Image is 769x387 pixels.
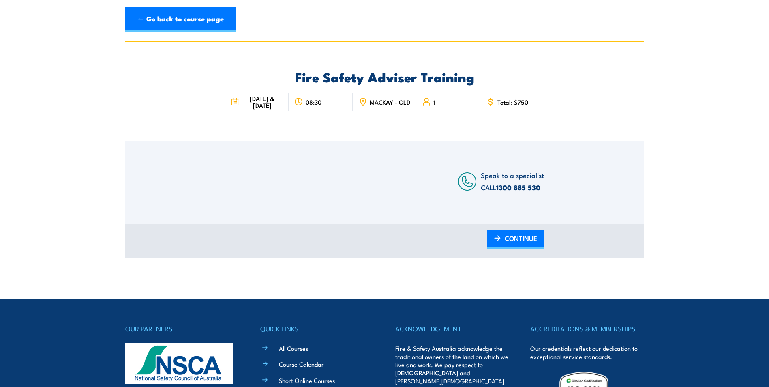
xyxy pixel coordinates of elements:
span: Speak to a specialist CALL [481,170,544,192]
span: 08:30 [306,99,321,105]
a: Course Calendar [279,360,324,368]
span: CONTINUE [505,228,537,249]
h4: ACKNOWLEDGEMENT [395,323,509,334]
a: ← Go back to course page [125,7,236,32]
span: 1 [433,99,435,105]
a: 1300 885 530 [496,182,540,193]
span: Total: $750 [497,99,528,105]
img: nsca-logo-footer [125,343,233,384]
h4: OUR PARTNERS [125,323,239,334]
span: MACKAY - QLD [370,99,410,105]
a: All Courses [279,344,308,353]
h2: Fire Safety Adviser Training [225,71,544,82]
p: Our credentials reflect our dedication to exceptional service standards. [530,344,644,361]
a: CONTINUE [487,230,544,249]
h4: QUICK LINKS [260,323,374,334]
a: Short Online Courses [279,376,335,385]
span: [DATE] & [DATE] [241,95,283,109]
h4: ACCREDITATIONS & MEMBERSHIPS [530,323,644,334]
